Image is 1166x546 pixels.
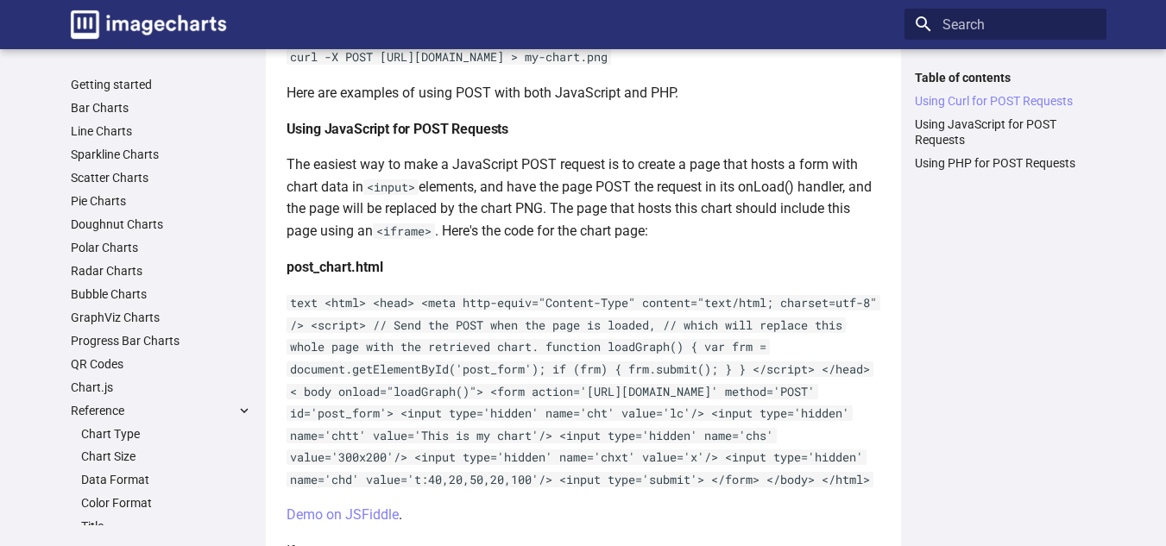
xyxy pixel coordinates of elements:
a: QR Codes [71,356,252,372]
a: Using JavaScript for POST Requests [915,116,1096,147]
a: Privacy Policy [14,154,81,166]
input: Search [904,9,1106,40]
a: Doughnut Charts [71,217,252,232]
a: Scatter Charts [71,170,252,185]
p: Here are examples of using POST with both JavaScript and PHP. [287,82,880,104]
a: Bar Charts [71,100,252,116]
a: Color Format [81,495,252,511]
a: Progress Bar Charts [71,333,252,348]
a: Demo on JSFiddle [287,506,399,523]
a: Radar Charts [71,263,252,279]
a: Using Curl for POST Requests [915,93,1096,109]
a: Chart Size [81,449,252,464]
h1: 404 - Not found [14,85,242,121]
div: - [14,145,242,176]
a: Sparkline Charts [71,147,252,162]
a: Line Charts [71,123,252,139]
strong: post_chart.html [287,259,383,275]
a: Chart.js [71,380,252,395]
p: The easiest way to make a JavaScript POST request is to create a page that hosts a form with char... [287,154,880,242]
code: curl -X POST [URL][DOMAIN_NAME] > my-chart.png [287,49,611,65]
a: Image-Charts documentation [64,3,233,46]
a: Title [81,518,252,534]
a: Chart Type [81,426,252,442]
a: Bubble Charts [71,286,252,302]
code: <input> [363,179,419,195]
p: . [287,504,880,526]
img: logo [71,10,226,39]
a: Polar Charts [71,240,252,255]
a: GraphViz Charts [71,310,252,325]
code: text <html> <head> <meta http-equiv="Content-Type" content="text/html; charset=utf-8" /> <script>... [287,295,880,487]
a: Using PHP for POST Requests [915,155,1096,171]
h4: Using JavaScript for POST Requests [287,118,880,141]
a: Data Format [81,472,252,487]
a: Getting started [71,77,252,92]
code: <iframe> [373,223,435,239]
nav: Table of contents [904,70,1106,171]
label: Reference [71,403,252,418]
label: Table of contents [904,70,1106,85]
a: Terms of Service [85,154,167,166]
a: Pie Charts [71,193,252,209]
